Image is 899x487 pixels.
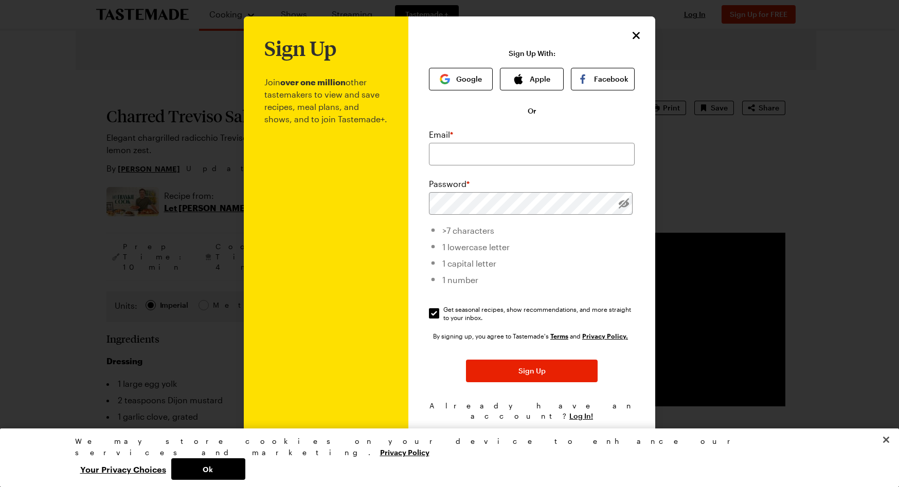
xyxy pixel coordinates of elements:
[571,68,635,90] button: Facebook
[429,68,493,90] button: Google
[171,458,245,480] button: Ok
[429,401,635,420] span: Already have an account?
[429,178,470,190] label: Password
[518,366,546,376] span: Sign Up
[466,360,598,382] button: Sign Up
[443,305,636,322] span: Get seasonal recipes, show recommendations, and more straight to your inbox.
[550,331,568,340] a: Tastemade Terms of Service
[442,226,494,235] span: >7 characters
[442,275,478,285] span: 1 number
[75,436,816,480] div: Privacy
[280,77,346,87] b: over one million
[582,331,628,340] a: Tastemade Privacy Policy
[433,331,631,341] div: By signing up, you agree to Tastemade's and
[875,428,897,451] button: Close
[380,447,429,457] a: More information about your privacy, opens in a new tab
[429,128,453,141] label: Email
[264,37,336,60] h1: Sign Up
[509,49,555,58] p: Sign Up With:
[528,106,536,116] span: Or
[630,29,643,42] button: Close
[264,60,388,443] p: Join other tastemakers to view and save recipes, meal plans, and shows, and to join Tastemade+.
[75,458,171,480] button: Your Privacy Choices
[442,242,510,252] span: 1 lowercase letter
[442,258,496,268] span: 1 capital letter
[500,68,564,90] button: Apple
[75,436,816,458] div: We may store cookies on your device to enhance our services and marketing.
[429,308,439,319] input: Get seasonal recipes, show recommendations, and more straight to your inbox.
[569,411,593,421] button: Log In!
